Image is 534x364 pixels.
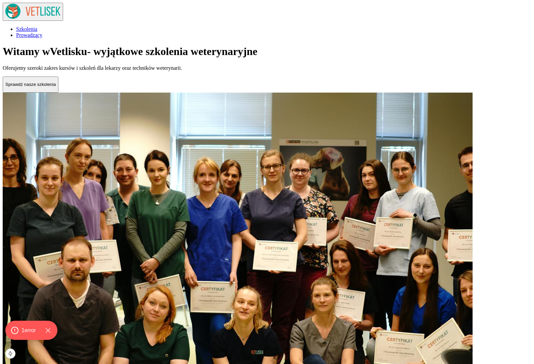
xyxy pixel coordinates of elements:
[3,76,58,93] button: Sprawdź nasze szkolenia
[3,81,58,87] a: Sprawdź nasze szkolenia
[3,65,531,71] p: Oferujemy szeroki zakres kursów i szkoleń dla lekarzy oraz techników weterynarii.
[16,32,42,38] a: Prowadzący
[3,45,531,58] h1: Witamy w - wyjątkowe szkolenia weterynaryjne
[50,45,65,57] span: Vet
[65,45,87,57] span: lisku
[5,82,56,87] p: Sprawdź nasze szkolenia
[16,26,37,32] a: Szkolenia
